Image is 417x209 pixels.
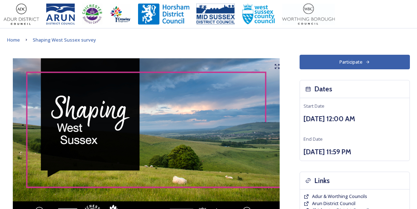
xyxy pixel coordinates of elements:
img: Adur%20logo%20%281%29.jpeg [4,4,39,25]
img: CDC%20Logo%20-%20you%20may%20have%20a%20better%20version.jpg [82,4,102,25]
a: Adur & Worthing Councils [312,193,367,200]
a: Home [7,36,20,44]
img: 150ppimsdc%20logo%20blue.png [196,4,235,25]
span: Home [7,37,20,43]
h3: Links [315,176,330,186]
button: Participate [300,55,410,69]
a: Arun District Council [312,200,355,207]
img: Worthing_Adur%20%281%29.jpg [282,4,335,25]
img: Horsham%20DC%20Logo.jpg [138,4,189,25]
h3: [DATE] 12:00 AM [303,114,406,124]
a: Shaping West Sussex survey [33,36,96,44]
span: Start Date [303,103,324,109]
h3: Dates [315,84,332,94]
img: WSCCPos-Spot-25mm.jpg [242,4,275,25]
span: Shaping West Sussex survey [33,37,96,43]
img: Arun%20District%20Council%20logo%20blue%20CMYK.jpg [46,4,75,25]
h3: [DATE] 11:59 PM [303,147,406,157]
span: End Date [303,136,323,142]
img: Crawley%20BC%20logo.jpg [110,4,131,25]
